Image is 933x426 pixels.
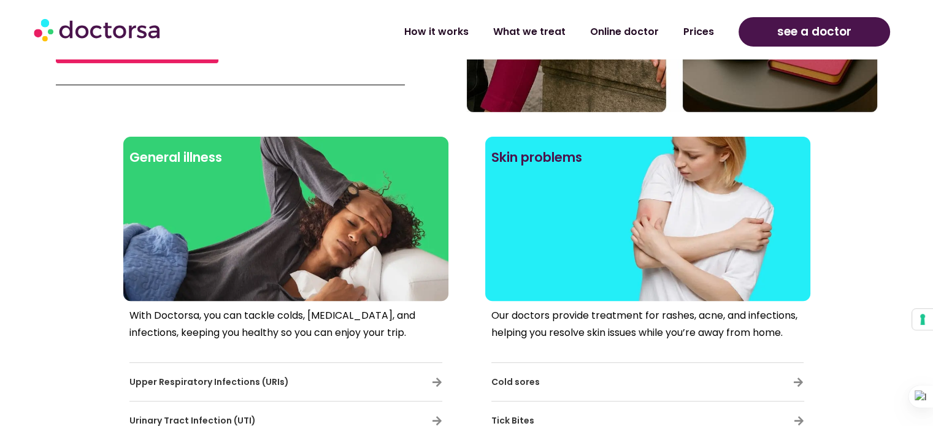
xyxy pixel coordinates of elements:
[671,18,726,46] a: Prices
[129,307,442,341] p: With Doctorsa, you can tackle colds, [MEDICAL_DATA], and infections, keeping you healthy so you c...
[246,18,726,46] nav: Menu
[129,143,442,172] h2: General illness
[129,376,289,388] span: Upper Respiratory Infections (URIs)
[777,22,851,42] span: see a doctor
[392,18,481,46] a: How it works
[491,143,804,172] h2: Skin problems
[578,18,671,46] a: Online doctor
[491,307,804,341] p: Our doctors provide treatment for rashes, acne, and infections, helping you resolve skin issues w...
[481,18,578,46] a: What we treat
[739,17,890,47] a: see a doctor
[912,309,933,330] button: Your consent preferences for tracking technologies
[491,376,540,388] span: Cold sores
